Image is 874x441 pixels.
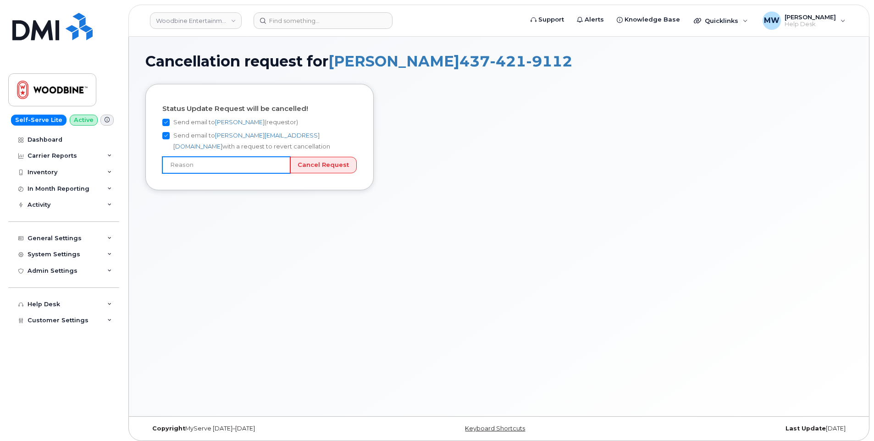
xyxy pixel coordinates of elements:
input: Cancel Request [290,157,357,174]
span: 437 [459,52,572,70]
strong: Copyright [152,425,185,432]
h1: Cancellation request for [145,53,852,69]
a: Keyboard Shortcuts [465,425,525,432]
input: Send email to[PERSON_NAME](requestor) [162,119,170,126]
label: Send email to (requestor) [162,117,298,128]
a: [PERSON_NAME]4374219112 [328,53,572,69]
input: Reason [162,157,290,173]
h4: Status Update Request will be cancelled! [162,105,357,113]
label: Send email to with a request to revert cancellation [162,130,357,152]
strong: Last Update [785,425,826,432]
div: [DATE] [617,425,852,432]
span: 421 [490,52,526,70]
input: Send email to[PERSON_NAME][EMAIL_ADDRESS][DOMAIN_NAME]with a request to revert cancellation [162,132,170,139]
span: 9112 [526,52,572,70]
a: [PERSON_NAME][EMAIL_ADDRESS][DOMAIN_NAME] [173,132,320,150]
div: MyServe [DATE]–[DATE] [145,425,381,432]
a: [PERSON_NAME] [215,119,265,126]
